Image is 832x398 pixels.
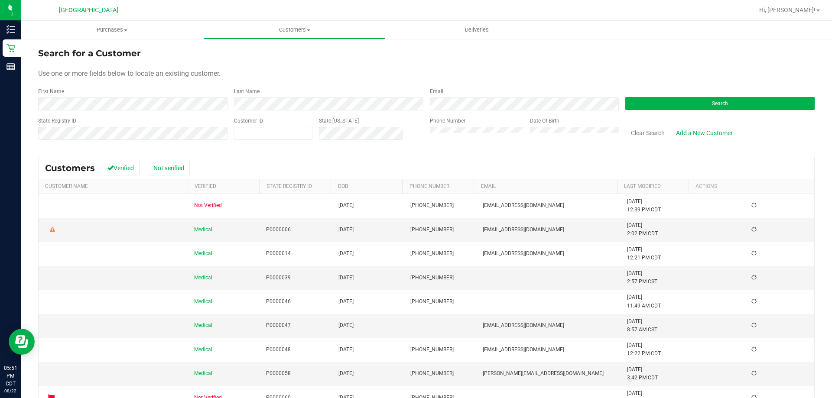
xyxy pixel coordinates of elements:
[21,21,203,39] a: Purchases
[21,26,203,34] span: Purchases
[195,183,216,189] a: Verified
[410,369,454,378] span: [PHONE_NUMBER]
[266,274,291,282] span: P0000039
[338,249,354,258] span: [DATE]
[483,346,564,354] span: [EMAIL_ADDRESS][DOMAIN_NAME]
[194,298,212,306] span: Medical
[6,62,15,71] inline-svg: Reports
[430,117,465,125] label: Phone Number
[194,346,212,354] span: Medical
[49,226,56,234] div: Warning - Level 2
[266,321,291,330] span: P0000047
[38,117,76,125] label: State Registry ID
[409,183,449,189] a: Phone Number
[483,369,604,378] span: [PERSON_NAME][EMAIL_ADDRESS][DOMAIN_NAME]
[148,161,190,175] button: Not verified
[670,126,738,140] a: Add a New Customer
[194,274,212,282] span: Medical
[627,246,661,262] span: [DATE] 12:21 PM CDT
[6,44,15,52] inline-svg: Retail
[627,366,658,382] span: [DATE] 3:42 PM CDT
[410,274,454,282] span: [PHONE_NUMBER]
[483,226,564,234] span: [EMAIL_ADDRESS][DOMAIN_NAME]
[102,161,140,175] button: Verified
[453,26,500,34] span: Deliveries
[266,369,291,378] span: P0000058
[712,100,728,107] span: Search
[266,298,291,306] span: P0000046
[194,321,212,330] span: Medical
[430,87,443,95] label: Email
[9,329,35,355] iframe: Resource center
[627,269,657,286] span: [DATE] 2:57 PM CST
[338,226,354,234] span: [DATE]
[45,183,88,189] a: Customer Name
[410,201,454,210] span: [PHONE_NUMBER]
[194,201,222,210] span: Not Verified
[45,163,95,173] span: Customers
[338,201,354,210] span: [DATE]
[204,26,385,34] span: Customers
[38,69,221,78] span: Use one or more fields below to locate an existing customer.
[695,183,805,189] div: Actions
[627,341,661,358] span: [DATE] 12:22 PM CDT
[410,249,454,258] span: [PHONE_NUMBER]
[338,298,354,306] span: [DATE]
[194,369,212,378] span: Medical
[410,226,454,234] span: [PHONE_NUMBER]
[319,117,359,125] label: State [US_STATE]
[483,249,564,258] span: [EMAIL_ADDRESS][DOMAIN_NAME]
[194,226,212,234] span: Medical
[386,21,568,39] a: Deliveries
[483,321,564,330] span: [EMAIL_ADDRESS][DOMAIN_NAME]
[625,97,815,110] button: Search
[759,6,816,13] span: Hi, [PERSON_NAME]!
[266,346,291,354] span: P0000048
[234,87,260,95] label: Last Name
[4,364,17,388] p: 05:51 PM CDT
[410,346,454,354] span: [PHONE_NUMBER]
[338,183,348,189] a: DOB
[625,126,670,140] button: Clear Search
[38,48,141,58] span: Search for a Customer
[338,369,354,378] span: [DATE]
[338,346,354,354] span: [DATE]
[234,117,263,125] label: Customer ID
[627,197,661,214] span: [DATE] 12:39 PM CDT
[4,388,17,394] p: 08/22
[203,21,386,39] a: Customers
[483,201,564,210] span: [EMAIL_ADDRESS][DOMAIN_NAME]
[59,6,118,14] span: [GEOGRAPHIC_DATA]
[194,249,212,258] span: Medical
[627,221,658,238] span: [DATE] 2:02 PM CDT
[338,321,354,330] span: [DATE]
[38,87,64,95] label: First Name
[6,25,15,34] inline-svg: Inventory
[530,117,559,125] label: Date Of Birth
[266,226,291,234] span: P0000006
[410,298,454,306] span: [PHONE_NUMBER]
[266,249,291,258] span: P0000014
[627,317,657,334] span: [DATE] 8:57 AM CST
[627,293,661,310] span: [DATE] 11:49 AM CDT
[338,274,354,282] span: [DATE]
[481,183,496,189] a: Email
[624,183,661,189] a: Last Modified
[266,183,312,189] a: State Registry Id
